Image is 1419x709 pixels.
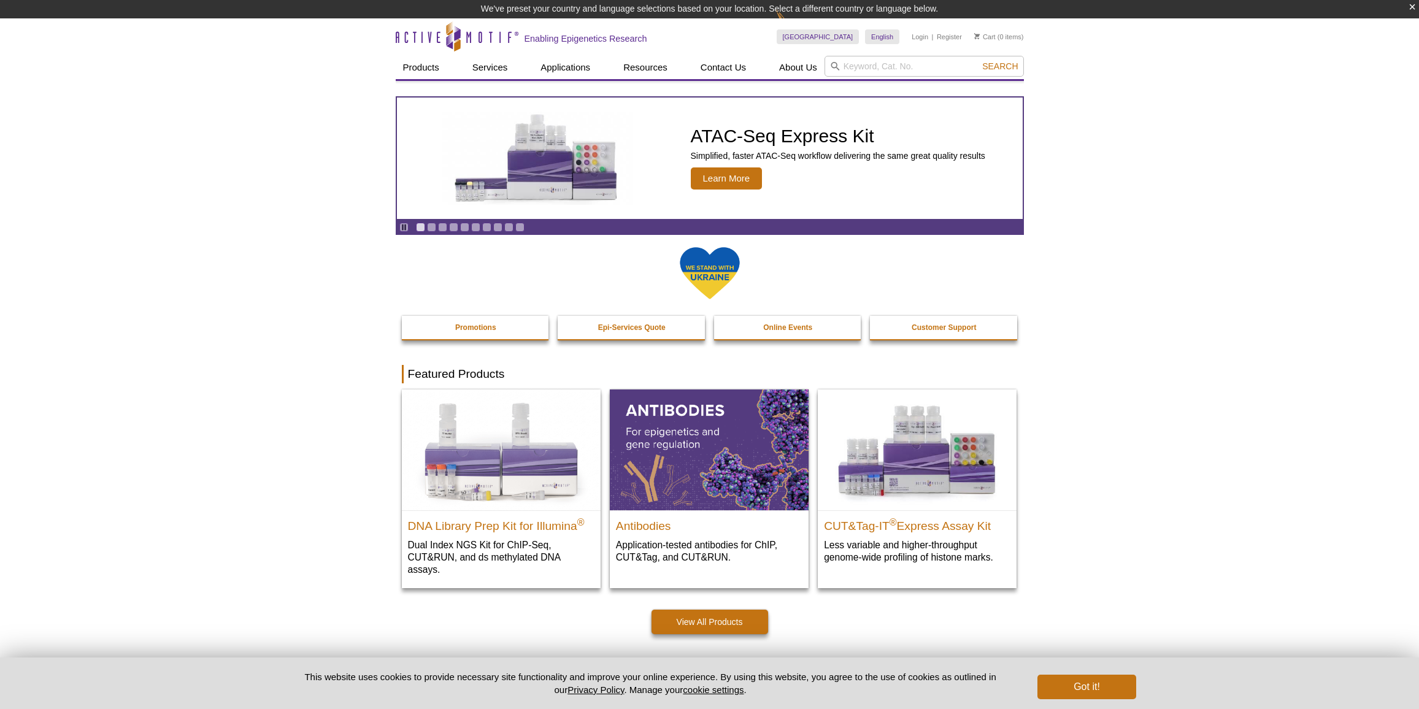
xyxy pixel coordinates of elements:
a: Products [396,56,447,79]
sup: ® [577,516,585,527]
p: Less variable and higher-throughput genome-wide profiling of histone marks​. [824,538,1010,564]
h2: Enabling Epigenetics Research [525,33,647,44]
span: Search [982,61,1018,71]
a: Go to slide 6 [471,223,480,232]
a: CUT&Tag-IT® Express Assay Kit CUT&Tag-IT®Express Assay Kit Less variable and higher-throughput ge... [818,389,1017,575]
img: CUT&Tag-IT® Express Assay Kit [818,389,1017,510]
h2: CUT&Tag-IT Express Assay Kit [824,514,1010,532]
a: Register [937,33,962,41]
a: Go to slide 2 [427,223,436,232]
strong: Online Events [763,323,812,332]
h2: Antibodies [616,514,802,532]
a: [GEOGRAPHIC_DATA] [777,29,859,44]
h2: Featured Products [402,365,1018,383]
span: Learn More [691,167,763,190]
button: cookie settings [683,684,744,695]
a: Login [912,33,928,41]
a: About Us [772,56,825,79]
a: Applications [533,56,598,79]
p: Dual Index NGS Kit for ChIP-Seq, CUT&RUN, and ds methylated DNA assays. [408,538,594,576]
img: Your Cart [974,33,980,39]
a: Customer Support [870,316,1018,339]
button: Search [979,61,1021,72]
h2: DNA Library Prep Kit for Illumina [408,514,594,532]
a: Go to slide 7 [482,223,491,232]
a: View All Products [652,610,768,634]
h2: ATAC-Seq Express Kit [691,127,985,145]
a: Go to slide 3 [438,223,447,232]
a: Toggle autoplay [399,223,409,232]
a: Epi-Services Quote [558,316,706,339]
p: Application-tested antibodies for ChIP, CUT&Tag, and CUT&RUN. [616,538,802,564]
p: This website uses cookies to provide necessary site functionality and improve your online experie... [283,670,1018,696]
a: Promotions [402,316,550,339]
a: Services [465,56,515,79]
img: All Antibodies [610,389,809,510]
article: ATAC-Seq Express Kit [397,98,1023,219]
a: Privacy Policy [567,684,624,695]
a: Go to slide 9 [504,223,513,232]
a: Go to slide 1 [416,223,425,232]
a: DNA Library Prep Kit for Illumina DNA Library Prep Kit for Illumina® Dual Index NGS Kit for ChIP-... [402,389,601,588]
a: Go to slide 5 [460,223,469,232]
li: (0 items) [974,29,1024,44]
strong: Promotions [455,323,496,332]
sup: ® [890,516,897,527]
img: ATAC-Seq Express Kit [436,112,639,205]
a: ATAC-Seq Express Kit ATAC-Seq Express Kit Simplified, faster ATAC-Seq workflow delivering the sam... [397,98,1023,219]
li: | [932,29,934,44]
button: Got it! [1037,675,1136,699]
a: Online Events [714,316,863,339]
img: DNA Library Prep Kit for Illumina [402,389,601,510]
img: We Stand With Ukraine [679,246,740,301]
strong: Customer Support [912,323,976,332]
input: Keyword, Cat. No. [825,56,1024,77]
img: Change Here [776,9,809,38]
a: Go to slide 10 [515,223,525,232]
a: Cart [974,33,996,41]
a: All Antibodies Antibodies Application-tested antibodies for ChIP, CUT&Tag, and CUT&RUN. [610,389,809,575]
a: Contact Us [693,56,753,79]
a: Resources [616,56,675,79]
p: Simplified, faster ATAC-Seq workflow delivering the same great quality results [691,150,985,161]
strong: Epi-Services Quote [598,323,666,332]
a: Go to slide 8 [493,223,502,232]
a: English [865,29,899,44]
a: Go to slide 4 [449,223,458,232]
